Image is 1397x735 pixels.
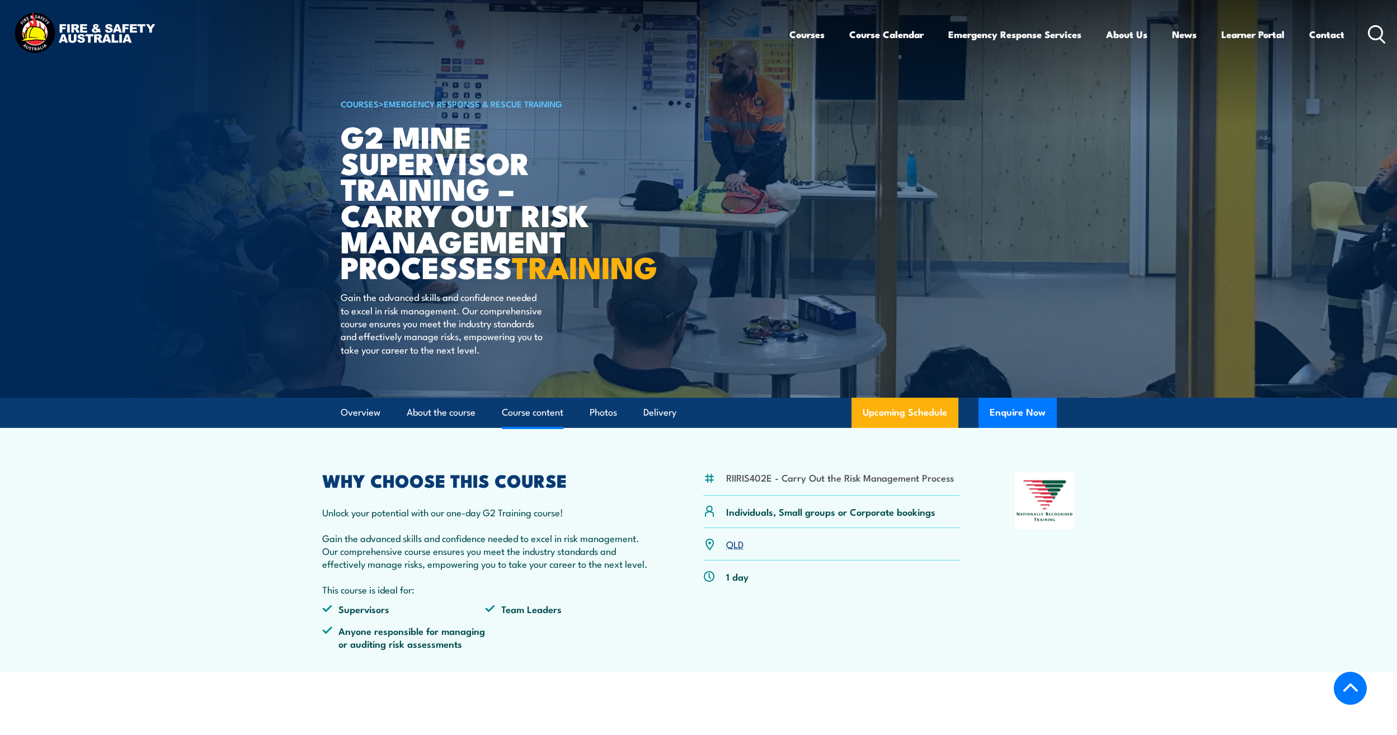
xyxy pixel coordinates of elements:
h6: > [341,97,617,110]
p: Gain the advanced skills and confidence needed to excel in risk management. Our comprehensive cou... [341,290,545,356]
p: This course is ideal for: [322,583,649,596]
a: About the course [407,398,476,427]
a: Overview [341,398,380,427]
a: News [1172,20,1197,49]
h1: G2 Mine Supervisor Training – Carry Out Risk Management Processes [341,123,617,280]
a: COURSES [341,97,379,110]
a: QLD [726,537,744,550]
a: Learner Portal [1221,20,1285,49]
a: Emergency Response & Rescue Training [384,97,562,110]
p: Individuals, Small groups or Corporate bookings [726,505,935,518]
li: RIIRIS402E - Carry Out the Risk Management Process [726,471,954,484]
strong: TRAINING [512,243,657,289]
a: Course Calendar [849,20,924,49]
a: Course content [502,398,563,427]
p: Gain the advanced skills and confidence needed to excel in risk management. Our comprehensive cou... [322,531,649,571]
a: Upcoming Schedule [852,398,958,428]
a: Photos [590,398,617,427]
img: Nationally Recognised Training logo. [1015,472,1075,529]
a: Courses [789,20,825,49]
p: 1 day [726,570,749,583]
a: Emergency Response Services [948,20,1081,49]
a: Delivery [643,398,676,427]
button: Enquire Now [979,398,1057,428]
h2: WHY CHOOSE THIS COURSE [322,472,649,488]
li: Team Leaders [485,602,648,615]
li: Anyone responsible for managing or auditing risk assessments [322,624,486,651]
a: Contact [1309,20,1344,49]
a: About Us [1106,20,1147,49]
p: Unlock your potential with our one-day G2 Training course! [322,506,649,519]
li: Supervisors [322,602,486,615]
